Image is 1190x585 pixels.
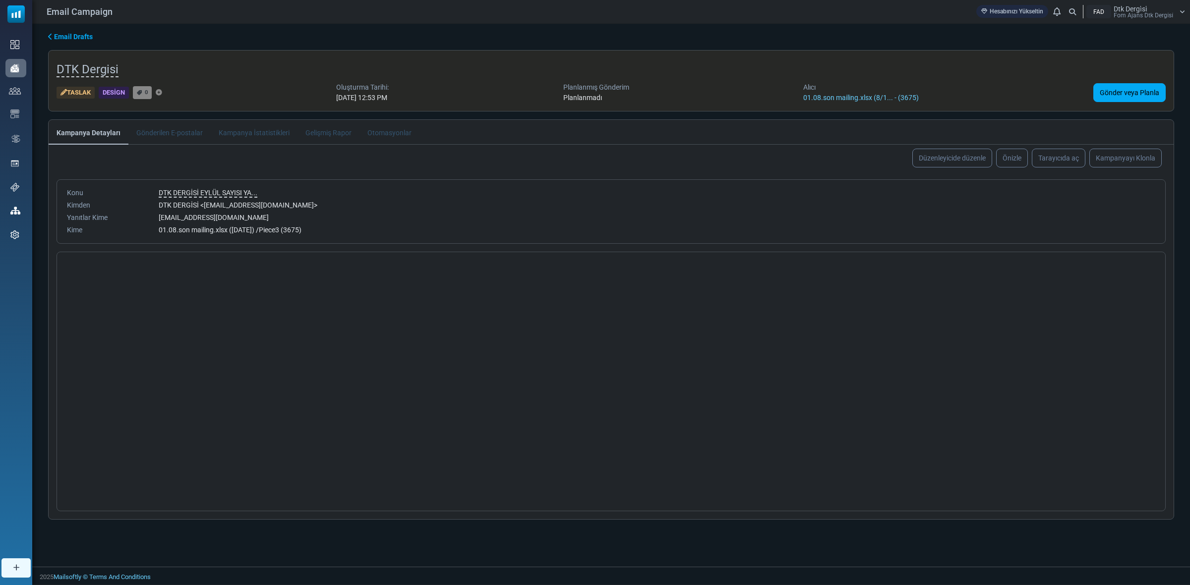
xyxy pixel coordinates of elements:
img: email-templates-icon.svg [10,109,19,118]
a: Email Drafts [48,32,93,42]
span: 0 [145,89,148,96]
span: Planlanmadı [563,94,602,102]
a: Tarayıcıda aç [1032,149,1085,167]
img: landing_pages.svg [10,159,19,168]
span: 01.08.son mailing.xlsx ([DATE]) /Piece3 (3675) [159,226,301,234]
span: Dtk Dergi̇si̇ [1114,5,1147,12]
div: DTK DERGİSİ < [EMAIL_ADDRESS][DOMAIN_NAME] > [159,200,1155,211]
a: FAD Dtk Dergi̇si̇ Fom Ajans Dtk Dergi̇si̇ [1086,5,1185,18]
a: Etiket Ekle [156,90,162,96]
footer: 2025 [32,567,1190,585]
div: Alıcı [803,82,919,93]
div: Taslak [57,87,95,99]
span: Fom Ajans Dtk Dergi̇si̇ [1114,12,1173,18]
div: Kime [67,225,147,235]
img: contacts-icon.svg [9,87,21,94]
a: Kampanya Detayları [49,120,128,145]
img: workflow.svg [10,133,21,145]
div: Oluşturma Tarihi: [336,82,389,93]
a: Düzenleyicide düzenle [912,149,992,167]
a: Hesabınızı Yükseltin [976,5,1048,18]
img: campaigns-icon-active.png [10,64,19,72]
div: FAD [1086,5,1111,18]
div: Konu [67,188,147,198]
img: dashboard-icon.svg [10,40,19,49]
span: translation missing: tr.layouts.footer.terms_and_conditions [89,573,151,581]
a: Kampanyayı Klonla [1089,149,1162,167]
div: Design [99,87,129,99]
a: Gönder veya Planla [1093,83,1166,102]
div: Yanıtlar Kime [67,213,147,223]
span: translation missing: tr.ms_sidebar.email_drafts [54,33,93,41]
span: DTK DERGİSİ EYLÜL SAYISI YA... [159,189,257,198]
div: Planlanmış Gönderim [563,82,629,93]
img: support-icon.svg [10,183,19,192]
span: DTK Dergisi [57,62,119,77]
a: Terms And Conditions [89,573,151,581]
a: Önizle [996,149,1028,167]
span: Email Campaign [47,5,113,18]
a: 01.08.son mailing.xlsx (8/1... - (3675) [803,94,919,102]
a: Mailsoftly © [54,573,88,581]
a: 0 [133,86,152,99]
img: settings-icon.svg [10,230,19,239]
div: [EMAIL_ADDRESS][DOMAIN_NAME] [159,213,1155,223]
div: Body Preview [57,252,1165,511]
div: Kimden [67,200,147,211]
img: mailsoftly_icon_blue_white.svg [7,5,25,23]
div: [DATE] 12:53 PM [336,93,389,103]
